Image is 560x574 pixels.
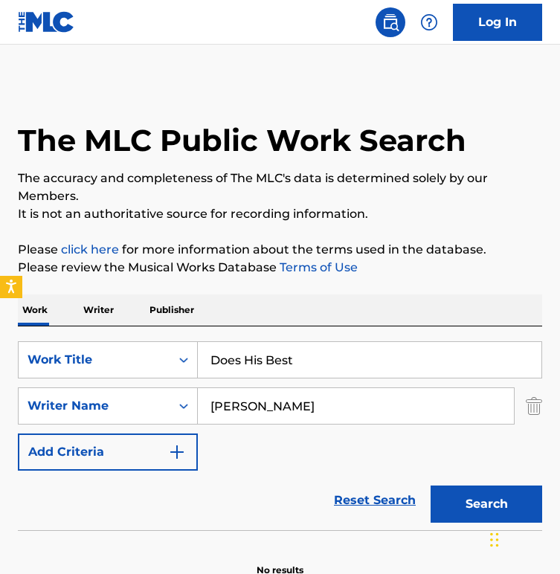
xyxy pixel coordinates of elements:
[18,294,52,326] p: Work
[526,387,542,425] img: Delete Criterion
[277,260,358,274] a: Terms of Use
[28,397,161,415] div: Writer Name
[18,11,75,33] img: MLC Logo
[18,259,542,277] p: Please review the Musical Works Database
[28,351,161,369] div: Work Title
[145,294,199,326] p: Publisher
[168,443,186,461] img: 9d2ae6d4665cec9f34b9.svg
[453,4,542,41] a: Log In
[490,517,499,562] div: Drag
[486,503,560,574] iframe: Chat Widget
[18,122,466,159] h1: The MLC Public Work Search
[420,13,438,31] img: help
[326,484,423,517] a: Reset Search
[18,205,542,223] p: It is not an authoritative source for recording information.
[382,13,399,31] img: search
[18,170,542,205] p: The accuracy and completeness of The MLC's data is determined solely by our Members.
[61,242,119,257] a: click here
[376,7,405,37] a: Public Search
[431,486,542,523] button: Search
[18,241,542,259] p: Please for more information about the terms used in the database.
[79,294,118,326] p: Writer
[18,433,198,471] button: Add Criteria
[414,7,444,37] div: Help
[18,341,542,530] form: Search Form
